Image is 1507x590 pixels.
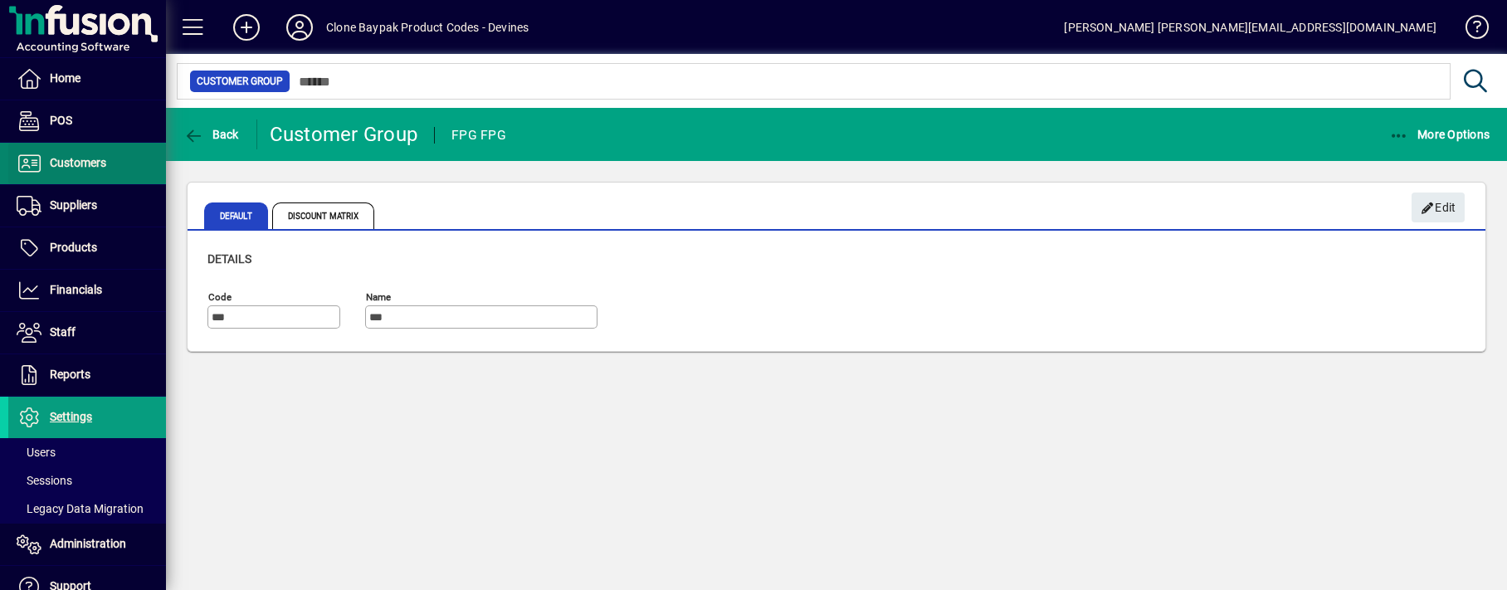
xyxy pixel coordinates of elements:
[183,128,239,141] span: Back
[50,156,106,169] span: Customers
[50,114,72,127] span: POS
[50,241,97,254] span: Products
[8,100,166,142] a: POS
[17,446,56,459] span: Users
[50,325,76,339] span: Staff
[50,537,126,550] span: Administration
[8,495,166,523] a: Legacy Data Migration
[1064,14,1436,41] div: [PERSON_NAME] [PERSON_NAME][EMAIL_ADDRESS][DOMAIN_NAME]
[17,502,144,515] span: Legacy Data Migration
[451,122,506,149] div: FPG FPG
[179,119,243,149] button: Back
[8,227,166,269] a: Products
[8,438,166,466] a: Users
[8,354,166,396] a: Reports
[8,143,166,184] a: Customers
[8,58,166,100] a: Home
[1389,128,1490,141] span: More Options
[50,410,92,423] span: Settings
[8,466,166,495] a: Sessions
[8,270,166,311] a: Financials
[220,12,273,42] button: Add
[1385,119,1495,149] button: More Options
[17,474,72,487] span: Sessions
[50,71,80,85] span: Home
[273,12,326,42] button: Profile
[197,73,283,90] span: Customer Group
[166,119,257,149] app-page-header-button: Back
[50,368,90,381] span: Reports
[208,291,232,303] mat-label: Code
[8,185,166,227] a: Suppliers
[272,202,375,229] span: Discount Matrix
[8,524,166,565] a: Administration
[366,291,391,303] mat-label: Name
[50,283,102,296] span: Financials
[204,202,268,229] span: Default
[1453,3,1486,57] a: Knowledge Base
[8,312,166,354] a: Staff
[50,198,97,212] span: Suppliers
[326,14,529,41] div: Clone Baypak Product Codes - Devines
[207,252,251,266] span: Details
[1412,193,1465,222] button: Edit
[270,121,418,148] div: Customer Group
[1421,194,1456,222] span: Edit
